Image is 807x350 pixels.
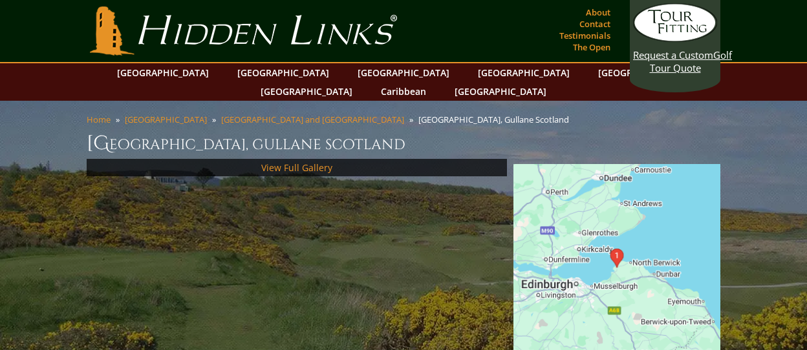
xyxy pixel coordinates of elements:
li: [GEOGRAPHIC_DATA], Gullane Scotland [418,114,574,125]
a: [GEOGRAPHIC_DATA] [448,82,553,101]
a: About [583,3,614,21]
h1: [GEOGRAPHIC_DATA], Gullane Scotland [87,130,720,156]
a: [GEOGRAPHIC_DATA] [471,63,576,82]
a: [GEOGRAPHIC_DATA] and [GEOGRAPHIC_DATA] [221,114,404,125]
a: [GEOGRAPHIC_DATA] [111,63,215,82]
span: Request a Custom [633,48,713,61]
a: [GEOGRAPHIC_DATA] [592,63,696,82]
a: View Full Gallery [261,161,332,174]
a: Contact [576,15,614,33]
a: Home [87,114,111,125]
a: [GEOGRAPHIC_DATA] [351,63,456,82]
a: Request a CustomGolf Tour Quote [633,3,717,74]
a: The Open [570,38,614,56]
a: [GEOGRAPHIC_DATA] [125,114,207,125]
a: Testimonials [556,26,614,45]
a: [GEOGRAPHIC_DATA] [254,82,359,101]
a: Caribbean [374,82,433,101]
a: [GEOGRAPHIC_DATA] [231,63,336,82]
